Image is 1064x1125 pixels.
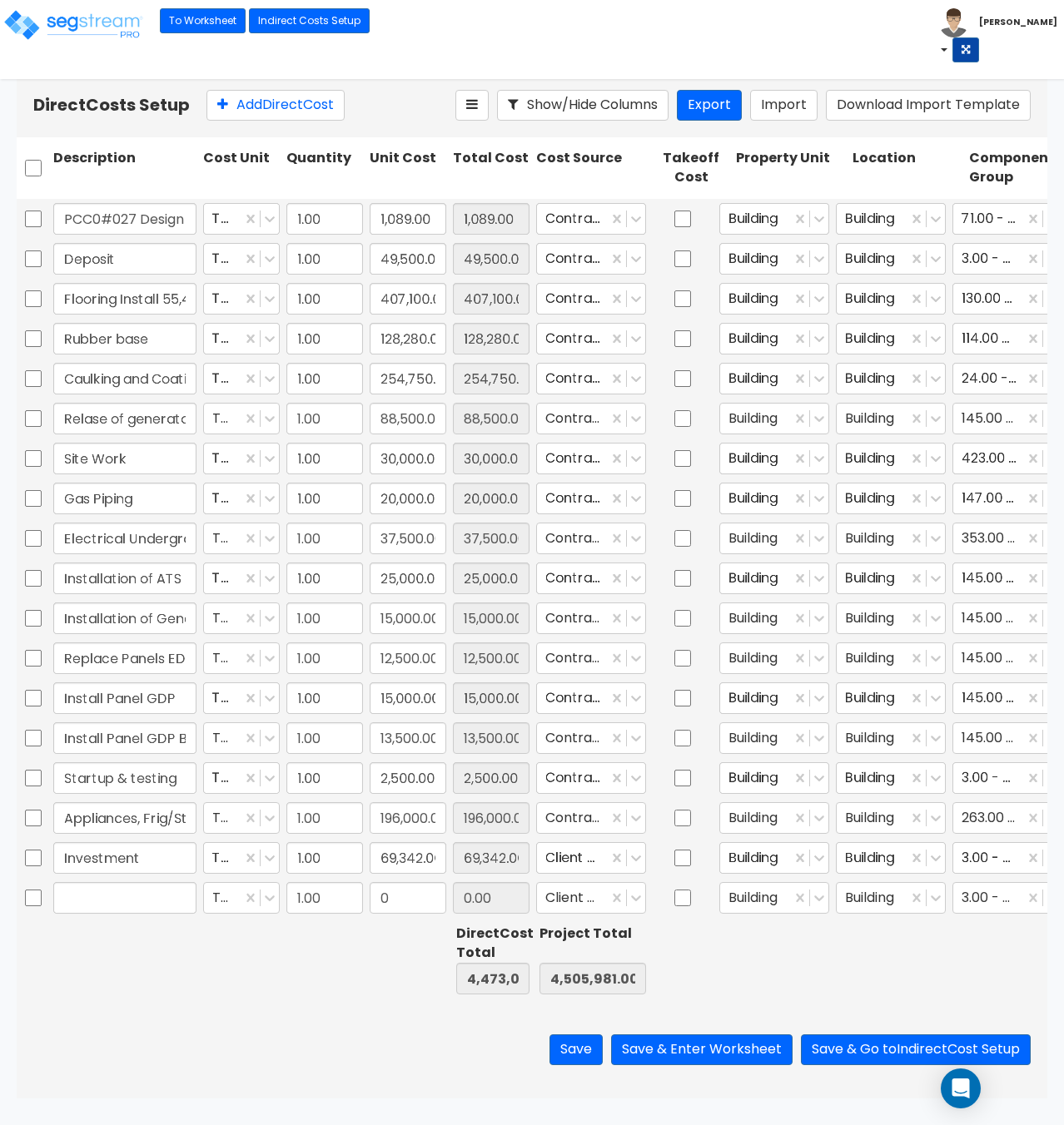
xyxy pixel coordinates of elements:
[283,146,366,191] div: Quantity
[450,146,533,191] div: Total Cost
[536,523,646,554] div: Contractor Cost - direct
[836,403,946,434] div: Building
[719,882,829,914] div: Building
[536,363,646,394] div: Contractor Cost - direct
[836,842,946,874] div: Building
[649,146,733,191] div: Takeoff Cost
[719,722,829,754] div: Building
[536,323,646,354] div: Contractor Cost - direct
[536,802,646,834] div: Contractor Cost - Equipment
[203,203,280,235] div: TOT
[719,363,829,394] div: Building
[203,882,280,914] div: TOT
[952,842,1062,874] div: 3.00 - BUILDING-RELATED SITEWORK
[536,602,646,634] div: Contractor Cost - direct
[249,8,370,33] a: Indirect Costs Setup
[539,924,646,944] div: Project Total
[952,762,1062,794] div: 3.00 - BUILDING-RELATED SITEWORK
[836,602,946,634] div: Building
[836,243,946,275] div: Building
[456,924,530,963] div: Direct Cost Total
[719,842,829,874] div: Building
[733,146,849,191] div: Property Unit
[941,1068,981,1108] div: Open Intercom Messenger
[719,802,829,834] div: Building
[536,243,646,275] div: Contractor Cost - direct
[719,562,829,594] div: Building
[677,90,742,121] button: Export
[801,1034,1031,1065] button: Save & Go toIndirectCost Setup
[719,483,829,514] div: Building
[203,243,280,275] div: TOT
[836,283,946,315] div: Building
[536,483,646,514] div: Contractor Cost - direct
[952,363,1062,394] div: 24.00 - THERMAL & MOISTURE PROTECTION
[203,523,280,554] div: TOT
[200,146,283,191] div: Cost Unit
[536,283,646,315] div: Contractor Cost - direct
[836,323,946,354] div: Building
[719,682,829,714] div: Building
[203,562,280,594] div: TOT
[952,523,1062,554] div: 353.00 - SITE INCOMING ELECTRICAL
[719,523,829,554] div: Building
[455,90,489,121] button: Reorder Items
[836,762,946,794] div: Building
[952,722,1062,754] div: 145.00 - GENERAL ELECTRICAL
[836,483,946,514] div: Building
[719,762,829,794] div: Building
[952,443,1062,474] div: 423.00 - SITE PARKING LOT STRIPING
[952,642,1062,674] div: 145.00 - GENERAL ELECTRICAL
[536,762,646,794] div: Contractor Cost - direct
[497,90,669,121] button: Show/Hide Columns
[952,682,1062,714] div: 145.00 - GENERAL ELECTRICAL
[952,283,1062,315] div: 130.00 - VINYL FLOORING
[979,16,1057,28] b: [PERSON_NAME]
[719,243,829,275] div: Building
[836,443,946,474] div: Building
[836,802,946,834] div: Building
[836,682,946,714] div: Building
[836,642,946,674] div: Building
[536,722,646,754] div: Contractor Cost - direct
[160,8,246,33] a: To Worksheet
[849,146,966,191] div: Location
[536,842,646,874] div: Client Cost - direct
[719,443,829,474] div: Building
[536,642,646,674] div: Contractor Cost - direct
[203,483,280,514] div: TOT
[719,602,829,634] div: Building
[533,146,649,191] div: Cost Source
[536,882,646,914] div: Client Cost - direct
[203,602,280,634] div: TOT
[719,642,829,674] div: Building
[952,802,1062,834] div: 263.00 - KITCHEN EQUIPMENT
[836,722,946,754] div: Building
[536,403,646,434] div: Contractor Cost - direct
[826,90,1031,121] button: Download Import Template
[952,882,1062,914] div: 3.00 - BUILDING-RELATED SITEWORK
[836,363,946,394] div: Building
[536,682,646,714] div: Contractor Cost - direct
[536,203,646,235] div: Contractor Cost - direct
[719,283,829,315] div: Building
[203,762,280,794] div: TOT
[836,562,946,594] div: Building
[719,203,829,235] div: Building
[203,722,280,754] div: TOT
[719,403,829,434] div: Building
[203,283,280,315] div: TOT
[952,562,1062,594] div: 145.00 - GENERAL ELECTRICAL
[952,243,1062,275] div: 3.00 - BUILDING-RELATED SITEWORK
[203,443,280,474] div: TOT
[952,602,1062,634] div: 145.00 - GENERAL ELECTRICAL
[549,1034,603,1065] button: Save
[611,1034,793,1065] button: Save & Enter Worksheet
[536,562,646,594] div: Contractor Cost - direct
[33,93,190,116] b: Direct Costs Setup
[952,323,1062,354] div: 114.00 - VINYL BASE MOLDING
[203,802,280,834] div: TOT
[203,682,280,714] div: TOT
[536,443,646,474] div: Contractor Cost - direct
[952,403,1062,434] div: 145.00 - GENERAL ELECTRICAL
